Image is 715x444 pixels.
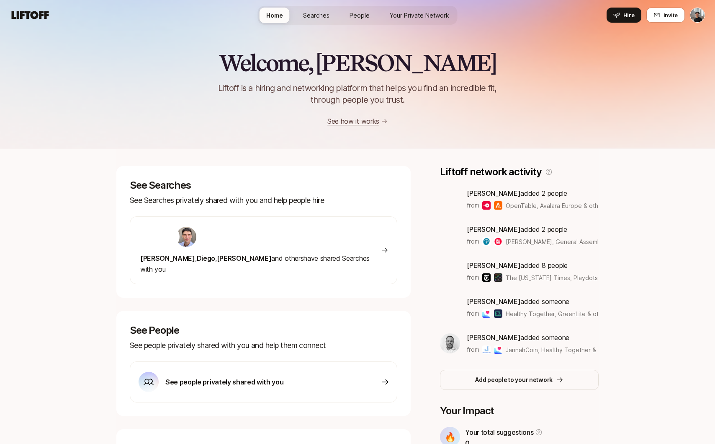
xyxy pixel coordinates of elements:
[140,254,370,273] span: and others have shared Searches with you
[215,254,217,262] span: ,
[208,82,507,106] p: Liftoff is a hiring and networking platform that helps you find an incredible fit, through people...
[494,273,502,282] img: Playdots
[327,117,379,125] a: See how it works
[219,50,496,75] h2: Welcome, [PERSON_NAME]
[217,254,272,262] span: [PERSON_NAME]
[494,237,502,246] img: General Assembly Melbourne
[475,375,553,385] p: Add people to your network
[467,273,479,283] p: from
[467,224,598,235] p: added 2 people
[130,195,397,206] p: See Searches privately shared with you and help people hire
[467,332,598,343] p: added someone
[467,309,479,319] p: from
[467,225,520,234] span: [PERSON_NAME]
[130,325,397,336] p: See People
[165,376,283,387] p: See people privately shared with you
[506,202,607,209] span: OpenTable, Avalara Europe & others
[506,238,663,245] span: [PERSON_NAME], General Assembly Melbourne & others
[482,273,491,282] img: The New York Times
[467,188,598,199] p: added 2 people
[646,8,685,23] button: Invite
[467,261,520,270] span: [PERSON_NAME]
[506,346,616,353] span: JannahCoin, Healthy Together & others
[130,340,397,351] p: See people privately shared with you and help them connect
[467,333,520,342] span: [PERSON_NAME]
[266,11,283,20] span: Home
[440,370,599,390] button: Add people to your network
[296,8,336,23] a: Searches
[607,8,641,23] button: Hire
[494,309,502,318] img: GreenLite
[664,11,678,19] span: Invite
[690,8,705,23] button: Billy Tseng
[383,8,456,23] a: Your Private Network
[482,345,491,354] img: JannahCoin
[260,8,290,23] a: Home
[494,201,502,210] img: Avalara Europe
[467,260,598,271] p: added 8 people
[343,8,376,23] a: People
[467,345,479,355] p: from
[440,405,599,417] p: Your Impact
[623,11,635,19] span: Hire
[482,309,491,318] img: Healthy Together
[197,254,215,262] span: Diego
[303,11,329,20] span: Searches
[494,345,502,354] img: Healthy Together
[467,189,520,197] span: [PERSON_NAME]
[350,11,370,20] span: People
[176,227,196,247] img: ACg8ocKxMBNOtkKqpyQYhhL-PCSmfIroky5yZvp1LltB7-fChGmeTS5N=s160-c
[690,8,705,22] img: Billy Tseng
[390,11,449,20] span: Your Private Network
[467,296,598,307] p: added someone
[482,237,491,246] img: Pearson
[506,310,611,317] span: Healthy Together, GreenLite & others
[506,274,623,281] span: The [US_STATE] Times, Playdots & others
[467,297,520,306] span: [PERSON_NAME]
[195,254,197,262] span: ,
[440,166,541,178] p: Liftoff network activity
[467,200,479,210] p: from
[467,236,479,247] p: from
[482,201,491,210] img: OpenTable
[140,254,195,262] span: [PERSON_NAME]
[130,179,397,191] p: See Searches
[465,427,533,438] p: Your total suggestions
[440,333,460,353] img: 9249c225_a082_46be_8bf6_cf72d472fc9e.jpg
